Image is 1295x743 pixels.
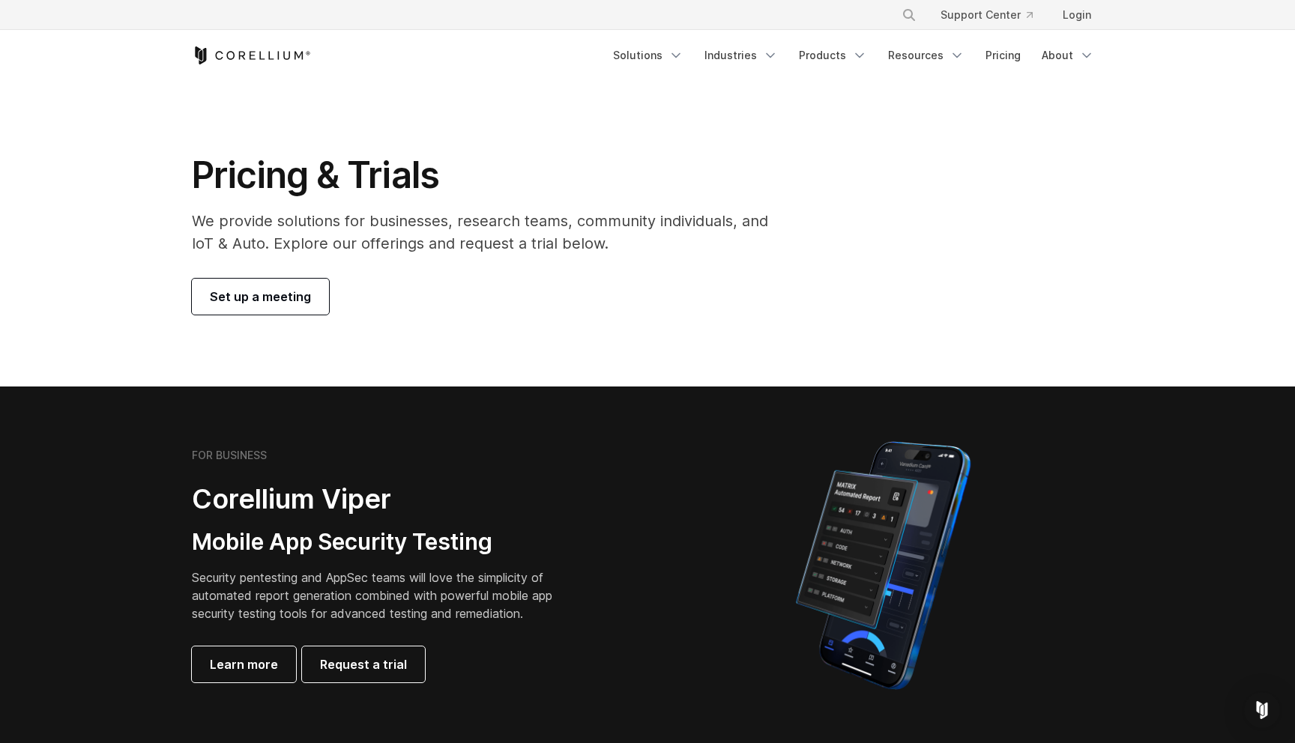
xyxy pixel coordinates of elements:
a: Resources [879,42,973,69]
h6: FOR BUSINESS [192,449,267,462]
img: Corellium MATRIX automated report on iPhone showing app vulnerability test results across securit... [770,434,996,697]
p: Security pentesting and AppSec teams will love the simplicity of automated report generation comb... [192,568,576,622]
a: Products [790,42,876,69]
h2: Corellium Viper [192,482,576,516]
span: Request a trial [320,655,407,673]
a: Set up a meeting [192,279,329,315]
a: Industries [695,42,787,69]
a: Pricing [976,42,1030,69]
a: Corellium Home [192,46,311,64]
div: Navigation Menu [604,42,1103,69]
a: Learn more [192,646,296,682]
h1: Pricing & Trials [192,153,789,198]
a: Login [1051,1,1103,28]
span: Set up a meeting [210,288,311,306]
div: Open Intercom Messenger [1244,692,1280,728]
a: Solutions [604,42,692,69]
div: Navigation Menu [884,1,1103,28]
a: Request a trial [302,646,425,682]
p: We provide solutions for businesses, research teams, community individuals, and IoT & Auto. Explo... [192,210,789,255]
a: About [1033,42,1103,69]
span: Learn more [210,655,278,673]
a: Support Center [929,1,1045,28]
button: Search [896,1,923,28]
h3: Mobile App Security Testing [192,528,576,557]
